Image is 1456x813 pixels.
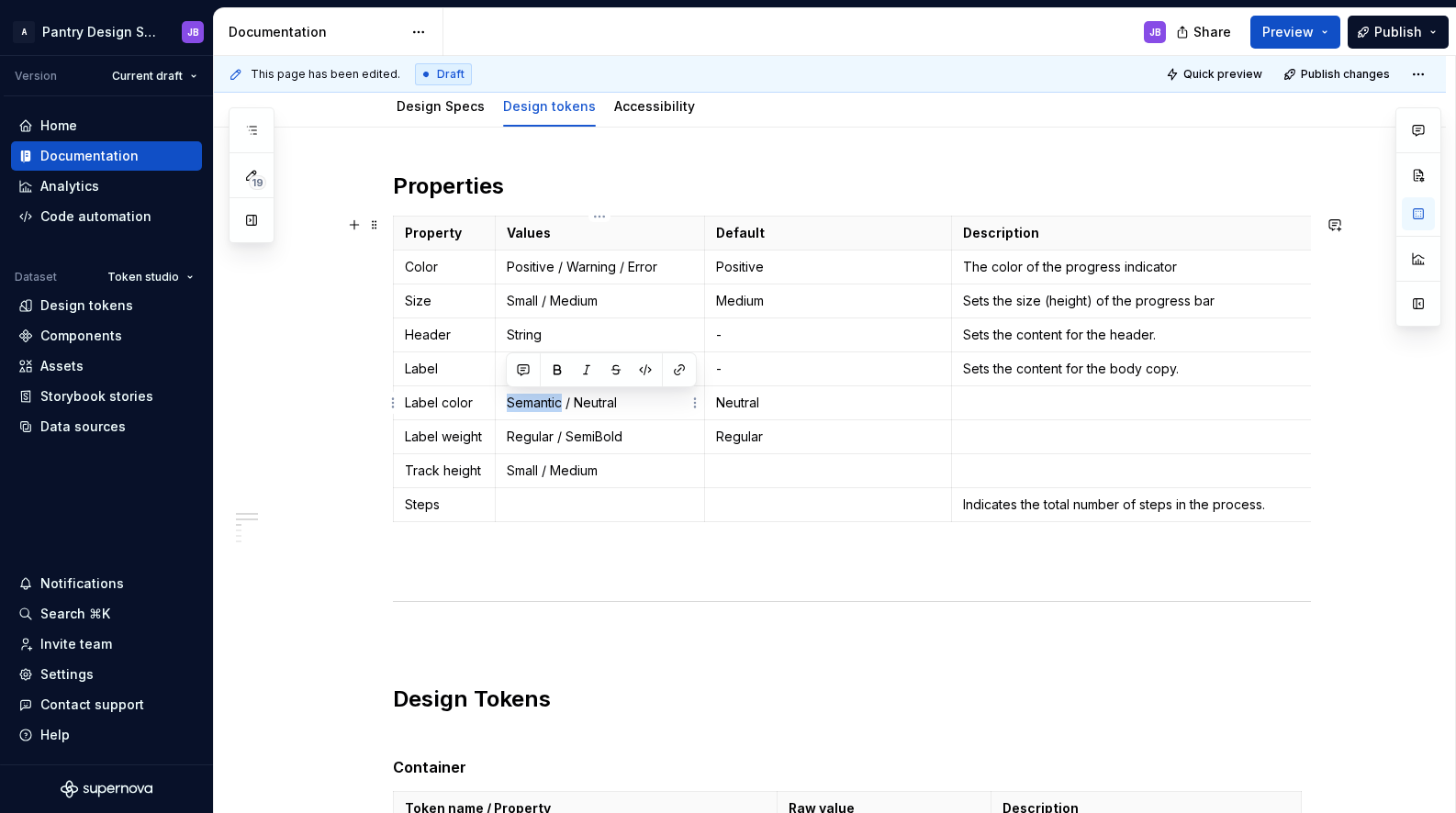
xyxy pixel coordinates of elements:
p: Header [405,326,484,344]
p: Small / Medium [507,292,693,310]
span: Publish changes [1301,67,1390,82]
p: Positive / Warning / Error [507,258,693,276]
h2: Design Tokens [393,685,1311,743]
p: The color of the progress indicator [963,258,1306,276]
p: String [507,326,693,344]
div: Documentation [40,147,139,165]
div: Accessibility [607,86,702,125]
button: Search ⌘K [11,599,202,629]
p: Label [405,360,484,378]
a: Home [11,111,202,140]
span: 19 [249,175,266,190]
a: Assets [11,351,202,381]
p: Track height [405,462,484,480]
button: Contact support [11,690,202,719]
a: Invite team [11,629,202,659]
h2: Properties [393,172,1311,201]
button: Notifications [11,569,202,598]
button: Publish [1348,16,1449,49]
p: Color [405,258,484,276]
a: Documentation [11,141,202,171]
div: Notifications [40,574,124,593]
p: Label weight [405,428,484,446]
button: Share [1167,16,1243,49]
p: Default [716,224,941,242]
p: Regular / SemiBold [507,428,693,446]
a: Code automation [11,202,202,231]
div: Settings [40,665,94,684]
a: Accessibility [614,98,695,114]
h5: Container [393,758,1311,776]
p: Size [405,292,484,310]
a: Data sources [11,412,202,441]
div: Pantry Design System [42,23,160,41]
button: Quick preview [1160,61,1271,87]
span: Preview [1262,23,1314,41]
span: Token studio [107,270,179,284]
div: Documentation [229,23,402,41]
div: Dataset [15,270,57,284]
svg: Supernova Logo [61,780,152,798]
p: Regular [716,428,941,446]
p: - [716,326,941,344]
div: Design tokens [496,86,603,125]
div: Help [40,726,70,744]
span: Draft [437,67,465,82]
p: Property [405,224,484,242]
p: Sets the size (height) of the progress bar [963,292,1306,310]
div: Contact support [40,696,144,714]
p: Small / Medium [507,462,693,480]
div: JB [187,25,199,39]
a: Design tokens [11,291,202,320]
div: Analytics [40,177,99,195]
a: Analytics [11,172,202,201]
div: Design Specs [389,86,492,125]
p: Sets the content for the body copy. [963,360,1306,378]
div: Invite team [40,635,112,653]
div: Code automation [40,207,151,226]
span: Quick preview [1183,67,1262,82]
p: Indicates the total number of steps in the process. [963,496,1306,514]
button: Preview [1250,16,1340,49]
a: Components [11,321,202,351]
div: Data sources [40,418,126,436]
button: APantry Design SystemJB [4,12,209,51]
p: Positive [716,258,941,276]
button: Token studio [99,264,202,290]
p: Steps [405,496,484,514]
a: Design Specs [397,98,485,114]
span: This page has been edited. [251,67,400,82]
div: Version [15,69,57,84]
div: JB [1149,25,1161,39]
div: Storybook stories [40,387,153,406]
p: Semantic / Neutral [507,394,693,412]
div: Design tokens [40,296,133,315]
p: Sets the content for the header. [963,326,1306,344]
span: Publish [1374,23,1422,41]
p: Medium [716,292,941,310]
p: - [716,360,941,378]
button: Current draft [104,63,206,89]
span: Share [1193,23,1231,41]
div: Assets [40,357,84,375]
a: Settings [11,660,202,689]
p: Values [507,224,693,242]
p: Description [963,224,1306,242]
div: A [13,21,35,43]
a: Design tokens [503,98,596,114]
div: Components [40,327,122,345]
div: Home [40,117,77,135]
p: Label color [405,394,484,412]
div: Search ⌘K [40,605,110,623]
button: Help [11,720,202,750]
button: Publish changes [1278,61,1398,87]
p: Neutral [716,394,941,412]
a: Storybook stories [11,382,202,411]
span: Current draft [112,69,183,84]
